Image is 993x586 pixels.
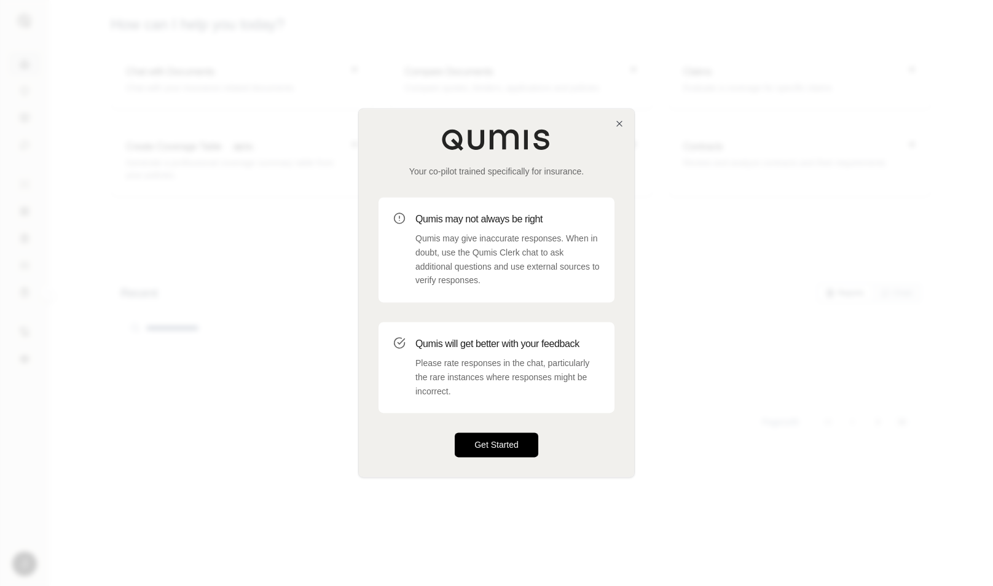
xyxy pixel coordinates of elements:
[415,212,600,227] h3: Qumis may not always be right
[455,433,538,458] button: Get Started
[379,165,614,178] p: Your co-pilot trained specifically for insurance.
[415,356,600,398] p: Please rate responses in the chat, particularly the rare instances where responses might be incor...
[415,232,600,287] p: Qumis may give inaccurate responses. When in doubt, use the Qumis Clerk chat to ask additional qu...
[441,128,552,150] img: Qumis Logo
[415,337,600,351] h3: Qumis will get better with your feedback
